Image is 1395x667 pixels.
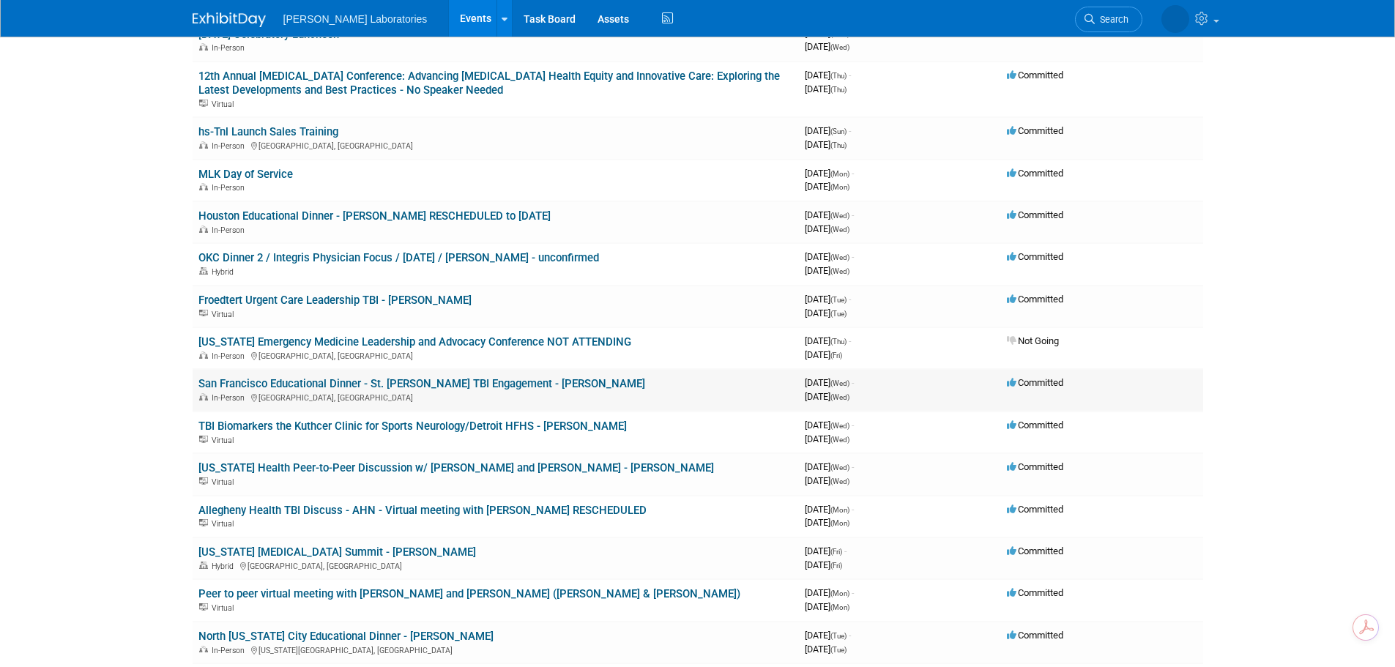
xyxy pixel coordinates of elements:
span: (Tue) [830,632,847,640]
span: (Mon) [830,519,849,527]
span: - [852,377,854,388]
span: [DATE] [805,420,854,431]
span: Committed [1007,504,1063,515]
span: [DATE] [805,168,854,179]
span: Committed [1007,209,1063,220]
img: In-Person Event [199,226,208,233]
div: [GEOGRAPHIC_DATA], [GEOGRAPHIC_DATA] [198,391,793,403]
span: Committed [1007,168,1063,179]
span: Committed [1007,545,1063,556]
span: Committed [1007,420,1063,431]
img: ExhibitDay [193,12,266,27]
span: Committed [1007,587,1063,598]
div: [US_STATE][GEOGRAPHIC_DATA], [GEOGRAPHIC_DATA] [198,644,793,655]
span: - [849,125,851,136]
span: Committed [1007,461,1063,472]
a: hs-Tnl Launch Sales Training [198,125,338,138]
span: [DATE] [805,545,847,556]
span: - [852,461,854,472]
span: - [849,70,851,81]
span: (Wed) [830,436,849,444]
span: [DATE] [805,461,854,472]
span: (Wed) [830,463,849,472]
span: Committed [1007,251,1063,262]
a: Froedtert Urgent Care Leadership TBI - [PERSON_NAME] [198,294,472,307]
a: Houston Educational Dinner - [PERSON_NAME] RESCHEDULED to [DATE] [198,209,551,223]
span: (Wed) [830,393,849,401]
span: In-Person [212,183,249,193]
span: Committed [1007,630,1063,641]
a: Allegheny Health TBI Discuss - AHN - Virtual meeting with [PERSON_NAME] RESCHEDULED [198,504,647,517]
span: - [852,209,854,220]
span: (Tue) [830,296,847,304]
span: (Tue) [830,310,847,318]
span: Committed [1007,28,1063,39]
span: Virtual [212,100,238,109]
img: In-Person Event [199,393,208,400]
span: (Mon) [830,170,849,178]
img: In-Person Event [199,43,208,51]
span: [DATE] [805,587,854,598]
span: - [844,545,847,556]
span: In-Person [212,226,249,235]
span: - [852,587,854,598]
span: (Wed) [830,253,849,261]
div: [GEOGRAPHIC_DATA], [GEOGRAPHIC_DATA] [198,349,793,361]
span: In-Person [212,351,249,361]
img: In-Person Event [199,351,208,359]
span: [DATE] [805,125,851,136]
span: (Thu) [830,141,847,149]
span: Committed [1007,294,1063,305]
span: (Fri) [830,562,842,570]
span: [DATE] [805,139,847,150]
span: [DATE] [805,517,849,528]
span: (Thu) [830,72,847,80]
span: [DATE] [805,630,851,641]
img: Hybrid Event [199,562,208,569]
span: (Fri) [830,351,842,359]
span: (Mon) [830,603,849,611]
span: [DATE] [805,28,854,39]
a: Search [1075,7,1142,32]
span: Virtual [212,477,238,487]
span: Search [1095,14,1128,25]
span: (Tue) [830,646,847,654]
span: [DATE] [805,181,849,192]
a: 12th Annual [MEDICAL_DATA] Conference: Advancing [MEDICAL_DATA] Health Equity and Innovative Care... [198,70,780,97]
span: - [849,630,851,641]
a: Peer to peer virtual meeting with [PERSON_NAME] and [PERSON_NAME] ([PERSON_NAME] & [PERSON_NAME]) [198,587,740,600]
img: Virtual Event [199,436,208,443]
span: [DATE] [805,335,851,346]
span: [DATE] [805,294,851,305]
span: [DATE] [805,433,849,444]
img: Virtual Event [199,603,208,611]
div: [GEOGRAPHIC_DATA], [GEOGRAPHIC_DATA] [198,139,793,151]
span: Virtual [212,519,238,529]
span: (Wed) [830,267,849,275]
span: (Wed) [830,30,849,38]
span: [DATE] [805,83,847,94]
img: In-Person Event [199,141,208,149]
img: Virtual Event [199,477,208,485]
span: Virtual [212,603,238,613]
span: [DATE] [805,475,849,486]
span: [DATE] [805,391,849,402]
span: (Mon) [830,589,849,597]
a: MLK Day of Service [198,168,293,181]
span: [DATE] [805,349,842,360]
span: (Fri) [830,548,842,556]
span: [DATE] [805,377,854,388]
span: (Thu) [830,86,847,94]
a: TBI Biomarkers the Kuthcer Clinic for Sports Neurology/Detroit HFHS - [PERSON_NAME] [198,420,627,433]
span: (Sun) [830,127,847,135]
span: (Wed) [830,379,849,387]
img: Hybrid Event [199,267,208,275]
span: - [852,251,854,262]
span: [PERSON_NAME] Laboratories [283,13,428,25]
span: [DATE] [805,41,849,52]
img: Virtual Event [199,519,208,526]
span: In-Person [212,646,249,655]
a: OKC Dinner 2 / Integris Physician Focus / [DATE] / [PERSON_NAME] - unconfirmed [198,251,599,264]
span: (Thu) [830,338,847,346]
span: Committed [1007,377,1063,388]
